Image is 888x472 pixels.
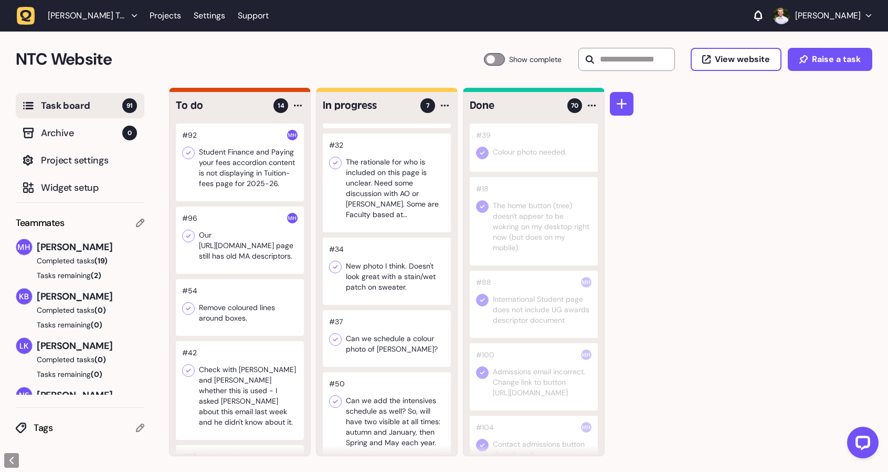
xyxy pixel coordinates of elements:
[91,320,102,330] span: (0)
[194,6,225,25] a: Settings
[426,101,429,110] span: 7
[41,126,122,140] span: Archive
[287,213,298,223] img: Megan Holland
[16,148,144,173] button: Project settings
[839,423,883,467] iframe: LiveChat chat widget
[238,11,269,21] a: Support
[94,256,108,265] span: (19)
[41,153,137,168] span: Project settings
[323,98,413,113] h4: In progress
[16,239,32,255] img: Megan Holland
[37,289,144,304] span: [PERSON_NAME]
[788,48,872,71] button: Raise a task
[773,7,790,24] img: Cameron Preece
[16,305,136,315] button: Completed tasks(0)
[16,175,144,200] button: Widget setup
[37,388,144,403] span: [PERSON_NAME]
[91,370,102,379] span: (0)
[16,369,144,379] button: Tasks remaining(0)
[571,101,578,110] span: 70
[16,47,484,72] h2: NTC Website
[795,11,861,21] p: [PERSON_NAME]
[16,216,65,230] span: Teammates
[94,355,106,364] span: (0)
[41,180,137,195] span: Widget setup
[37,338,144,353] span: [PERSON_NAME]
[691,48,781,71] button: View website
[16,270,144,281] button: Tasks remaining(2)
[16,320,144,330] button: Tasks remaining(0)
[122,126,137,140] span: 0
[287,130,298,140] img: Megan Holland
[16,289,32,304] img: Kirsty Burke
[122,98,137,113] span: 91
[509,53,562,66] span: Show complete
[16,387,32,403] img: Nate Spinaci
[176,98,266,113] h4: To do
[278,101,284,110] span: 14
[48,11,126,21] span: Megan Holland Team
[773,7,871,24] button: [PERSON_NAME]
[581,422,591,433] img: Megan Holland
[715,55,770,64] span: View website
[91,271,101,280] span: (2)
[812,55,861,64] span: Raise a task
[581,350,591,360] img: Megan Holland
[16,93,144,118] button: Task board91
[16,120,144,146] button: Archive0
[37,240,144,254] span: [PERSON_NAME]
[41,98,122,113] span: Task board
[470,98,560,113] h4: Done
[16,255,136,266] button: Completed tasks(19)
[581,277,591,288] img: Megan Holland
[16,338,32,354] img: Louise Kenyon
[94,305,106,315] span: (0)
[34,420,136,435] span: Tags
[16,354,136,365] button: Completed tasks(0)
[150,6,181,25] a: Projects
[17,6,143,25] button: [PERSON_NAME] Team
